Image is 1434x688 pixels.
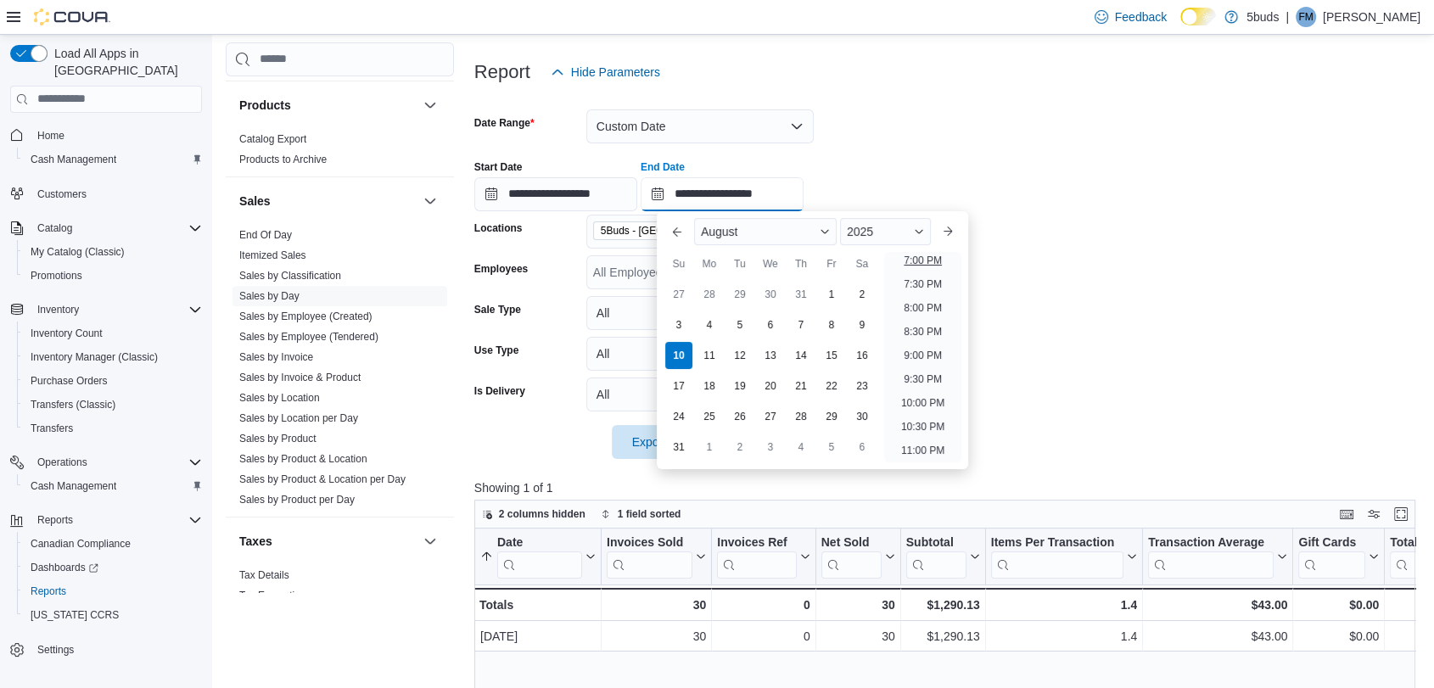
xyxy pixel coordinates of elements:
[497,534,582,578] div: Date
[717,534,796,578] div: Invoices Ref
[586,337,814,371] button: All
[239,290,300,302] a: Sales by Day
[31,639,202,660] span: Settings
[420,531,440,551] button: Taxes
[497,534,582,551] div: Date
[607,534,692,551] div: Invoices Sold
[787,250,815,277] div: Th
[239,331,378,343] a: Sales by Employee (Tendered)
[641,160,685,174] label: End Date
[474,62,530,82] h3: Report
[757,372,784,400] div: day-20
[818,433,845,461] div: day-5
[586,109,814,143] button: Custom Date
[821,595,894,615] div: 30
[474,160,523,174] label: Start Date
[31,422,73,435] span: Transfers
[594,504,688,524] button: 1 field sorted
[818,281,845,308] div: day-1
[31,153,116,166] span: Cash Management
[239,533,272,550] h3: Taxes
[897,298,949,318] li: 8:00 PM
[24,394,202,415] span: Transfers (Classic)
[607,534,692,578] div: Invoices Sold
[24,371,202,391] span: Purchase Orders
[664,218,691,245] button: Previous Month
[239,391,320,405] span: Sales by Location
[544,55,667,89] button: Hide Parameters
[24,581,73,601] a: Reports
[239,310,373,323] span: Sales by Employee (Created)
[17,603,209,627] button: [US_STATE] CCRS
[665,250,692,277] div: Su
[37,129,64,143] span: Home
[757,250,784,277] div: We
[24,605,202,625] span: Washington CCRS
[239,533,417,550] button: Taxes
[24,347,165,367] a: Inventory Manager (Classic)
[31,125,202,146] span: Home
[1148,534,1287,578] button: Transaction Average
[239,97,291,114] h3: Products
[239,289,300,303] span: Sales by Day
[884,252,961,462] ul: Time
[474,262,528,276] label: Employees
[717,534,809,578] button: Invoices Ref
[990,534,1137,578] button: Items Per Transaction
[726,311,753,338] div: day-5
[239,133,306,145] a: Catalog Export
[239,249,306,262] span: Itemized Sales
[665,342,692,369] div: day-10
[586,378,814,411] button: All
[37,303,79,316] span: Inventory
[1323,7,1420,27] p: [PERSON_NAME]
[31,640,81,660] a: Settings
[3,123,209,148] button: Home
[239,473,406,486] span: Sales by Product & Location per Day
[990,534,1123,578] div: Items Per Transaction
[239,392,320,404] a: Sales by Location
[17,322,209,345] button: Inventory Count
[641,177,804,211] input: Press the down key to enter a popover containing a calendar. Press the escape key to close the po...
[31,510,80,530] button: Reports
[849,403,876,430] div: day-30
[1364,504,1384,524] button: Display options
[31,126,71,146] a: Home
[239,154,327,165] a: Products to Archive
[757,281,784,308] div: day-30
[821,534,881,551] div: Net Sold
[31,452,202,473] span: Operations
[1298,626,1379,646] div: $0.00
[607,626,706,646] div: 30
[474,344,518,357] label: Use Type
[37,456,87,469] span: Operations
[475,504,592,524] button: 2 columns hidden
[24,418,80,439] a: Transfers
[37,643,74,657] span: Settings
[239,432,316,445] span: Sales by Product
[696,433,723,461] div: day-1
[1298,534,1379,578] button: Gift Cards
[24,581,202,601] span: Reports
[593,221,754,240] span: 5Buds - Weyburn
[24,605,126,625] a: [US_STATE] CCRS
[818,250,845,277] div: Fr
[239,569,289,581] a: Tax Details
[717,534,796,551] div: Invoices Ref
[849,281,876,308] div: day-2
[17,264,209,288] button: Promotions
[31,218,79,238] button: Catalog
[1298,534,1365,551] div: Gift Cards
[757,311,784,338] div: day-6
[24,242,202,262] span: My Catalog (Classic)
[571,64,660,81] span: Hide Parameters
[701,225,738,238] span: August
[31,218,202,238] span: Catalog
[622,425,697,459] span: Export
[239,132,306,146] span: Catalog Export
[24,557,105,578] a: Dashboards
[31,299,86,320] button: Inventory
[474,384,525,398] label: Is Delivery
[905,534,966,578] div: Subtotal
[239,494,355,506] a: Sales by Product per Day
